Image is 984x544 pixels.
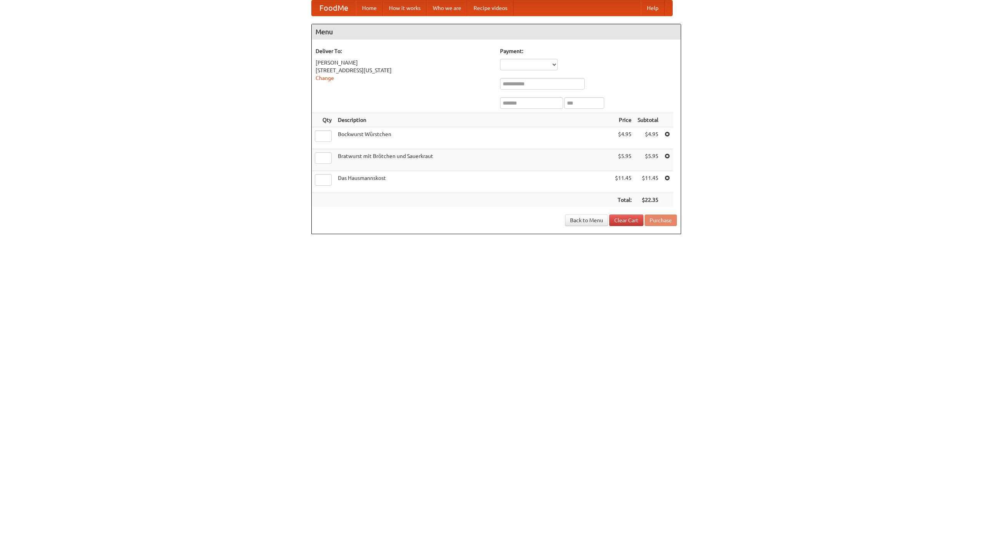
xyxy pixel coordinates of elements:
[383,0,427,16] a: How it works
[335,149,612,171] td: Bratwurst mit Brötchen und Sauerkraut
[612,149,635,171] td: $5.95
[612,171,635,193] td: $11.45
[641,0,665,16] a: Help
[500,47,677,55] h5: Payment:
[635,193,662,207] th: $22.35
[335,113,612,127] th: Description
[635,149,662,171] td: $5.95
[335,171,612,193] td: Das Hausmannskost
[312,0,356,16] a: FoodMe
[316,47,492,55] h5: Deliver To:
[635,171,662,193] td: $11.45
[635,127,662,149] td: $4.95
[635,113,662,127] th: Subtotal
[612,127,635,149] td: $4.95
[335,127,612,149] td: Bockwurst Würstchen
[356,0,383,16] a: Home
[609,215,643,226] a: Clear Cart
[645,215,677,226] button: Purchase
[312,113,335,127] th: Qty
[612,113,635,127] th: Price
[316,75,334,81] a: Change
[316,67,492,74] div: [STREET_ADDRESS][US_STATE]
[565,215,608,226] a: Back to Menu
[427,0,467,16] a: Who we are
[316,59,492,67] div: [PERSON_NAME]
[467,0,514,16] a: Recipe videos
[612,193,635,207] th: Total:
[312,24,681,40] h4: Menu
